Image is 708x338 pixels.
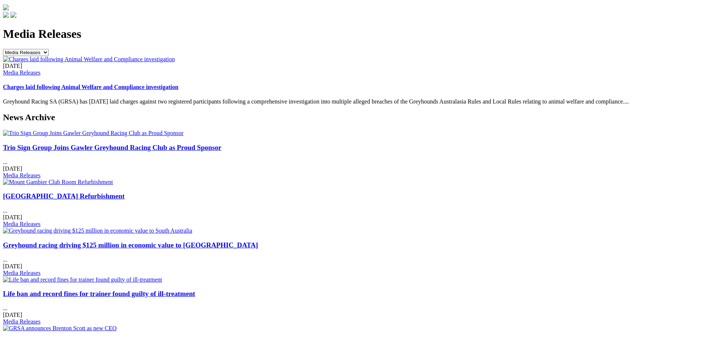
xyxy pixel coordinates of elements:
img: Trio Sign Group Joins Gawler Greyhound Racing Club as Proud Sponsor [3,130,184,137]
div: ... [3,192,705,227]
a: Life ban and record fines for trainer found guilty of ill-treatment [3,290,195,298]
span: [DATE] [3,312,22,318]
a: Greyhound racing driving $125 million in economic value to [GEOGRAPHIC_DATA] [3,241,258,249]
img: GRSA announces Brenton Scott as new CEO [3,325,117,332]
div: ... [3,290,705,325]
img: facebook.svg [3,12,9,18]
h2: News Archive [3,112,705,122]
a: Charges laid following Animal Welfare and Compliance investigation [3,84,178,90]
h1: Media Releases [3,27,705,41]
div: Greyhound Racing SA (GRSA) has [DATE] laid charges against two registered participants following ... [3,63,705,105]
div: ... [3,241,705,276]
img: twitter.svg [10,12,16,18]
img: logo-grsa-white.png [3,4,9,10]
a: Media Releases [3,69,41,76]
div: ... [3,144,705,179]
span: [DATE] [3,63,22,69]
span: [DATE] [3,165,22,172]
img: Mount Gambier Club Room Refurbishment [3,179,113,186]
img: Life ban and record fines for trainer found guilty of ill-treatment [3,276,162,283]
span: [DATE] [3,214,22,220]
img: Greyhound racing driving $125 million in economic value to South Australia [3,227,192,234]
span: [DATE] [3,263,22,269]
a: Media Releases [3,318,41,325]
img: Charges laid following Animal Welfare and Compliance investigation [3,56,175,63]
a: Media Releases [3,221,41,227]
a: Trio Sign Group Joins Gawler Greyhound Racing Club as Proud Sponsor [3,144,222,151]
a: [GEOGRAPHIC_DATA] Refurbishment [3,192,125,200]
a: Media Releases [3,270,41,276]
a: Media Releases [3,172,41,178]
